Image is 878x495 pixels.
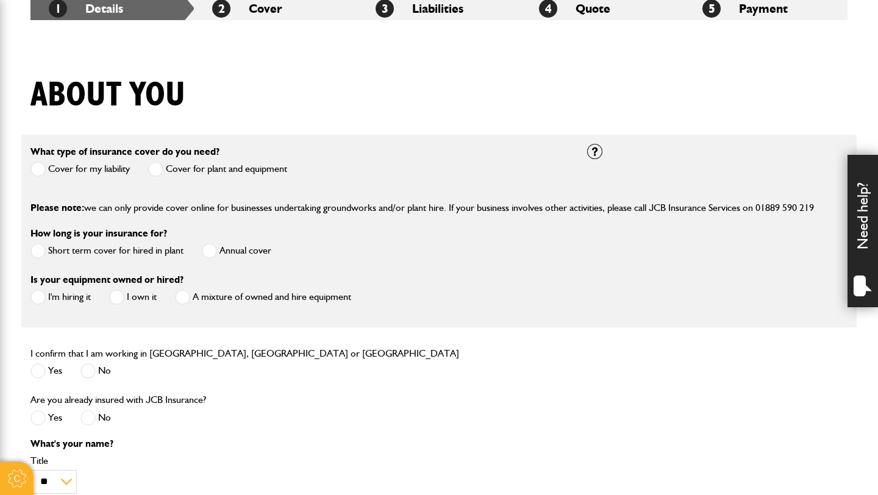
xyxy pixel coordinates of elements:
label: Cover for plant and equipment [148,162,287,177]
label: What type of insurance cover do you need? [30,147,220,157]
label: Yes [30,363,62,379]
span: Please note: [30,202,84,213]
label: Annual cover [202,243,271,258]
label: Short term cover for hired in plant [30,243,184,258]
label: I confirm that I am working in [GEOGRAPHIC_DATA], [GEOGRAPHIC_DATA] or [GEOGRAPHIC_DATA] [30,349,459,358]
label: How long is your insurance for? [30,229,167,238]
label: Cover for my liability [30,162,130,177]
label: I'm hiring it [30,290,91,305]
label: No [80,410,111,426]
label: Is your equipment owned or hired? [30,275,184,285]
div: Need help? [848,155,878,307]
label: I own it [109,290,157,305]
label: Title [30,456,569,466]
h1: About you [30,75,185,116]
p: What's your name? [30,439,569,449]
p: we can only provide cover online for businesses undertaking groundworks and/or plant hire. If you... [30,200,848,216]
label: No [80,363,111,379]
label: Yes [30,410,62,426]
label: A mixture of owned and hire equipment [175,290,351,305]
label: Are you already insured with JCB Insurance? [30,395,206,405]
